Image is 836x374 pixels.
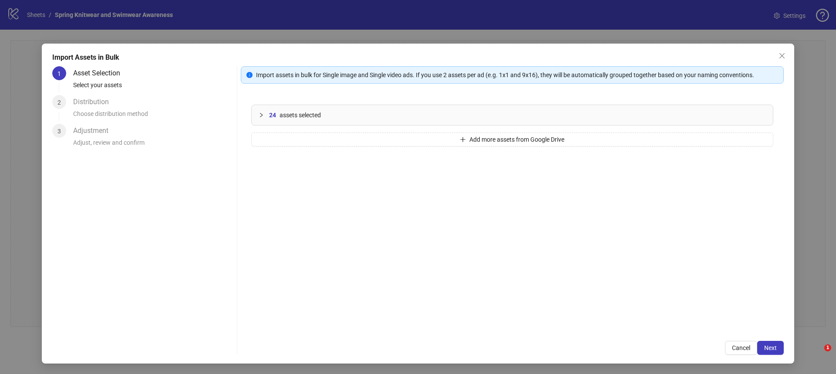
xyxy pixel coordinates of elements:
div: Adjust, review and confirm [73,138,233,153]
span: assets selected [280,110,321,120]
span: close [779,52,785,59]
div: Adjustment [73,124,115,138]
button: Cancel [725,341,757,355]
iframe: Intercom live chat [806,344,827,365]
span: 2 [57,99,61,106]
div: Asset Selection [73,66,127,80]
div: Import Assets in Bulk [52,52,784,63]
div: Distribution [73,95,116,109]
div: 24assets selected [252,105,773,125]
div: Import assets in bulk for Single image and Single video ads. If you use 2 assets per ad (e.g. 1x1... [256,70,778,80]
span: collapsed [259,112,264,118]
button: Next [757,341,784,355]
button: Close [775,49,789,63]
div: Choose distribution method [73,109,233,124]
span: plus [460,136,466,143]
span: 3 [57,128,61,135]
div: Select your assets [73,80,233,95]
span: Add more assets from Google Drive [469,136,564,143]
button: Add more assets from Google Drive [251,133,773,146]
span: info-circle [246,72,253,78]
span: Cancel [732,344,750,351]
span: 24 [269,110,276,120]
span: Next [764,344,777,351]
span: 1 [57,70,61,77]
span: 1 [824,344,831,351]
